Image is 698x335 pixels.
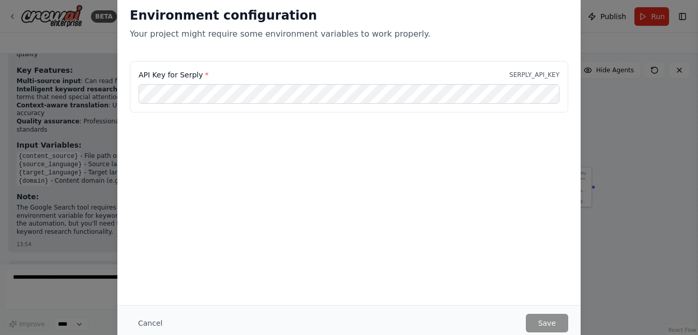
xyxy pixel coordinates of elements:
[130,7,568,24] h2: Environment configuration
[130,314,171,332] button: Cancel
[130,28,568,40] p: Your project might require some environment variables to work properly.
[509,71,559,79] p: SERPLY_API_KEY
[526,314,568,332] button: Save
[139,70,208,80] label: API Key for Serply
